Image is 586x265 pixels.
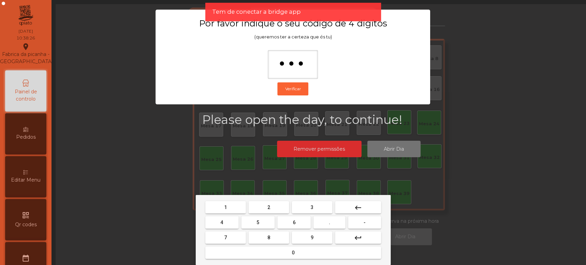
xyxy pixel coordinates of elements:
mat-icon: keyboard_return [354,234,362,242]
h3: Por favor indique o seu código de 4 digítos [169,18,417,29]
span: 3 [311,205,313,210]
span: 2 [267,205,270,210]
span: (queremos ter a certeza que és tu) [254,34,332,39]
span: 8 [267,235,270,240]
span: 4 [220,220,223,225]
button: Verificar [277,82,308,95]
span: 1 [224,205,227,210]
span: 9 [311,235,313,240]
span: - [364,220,366,225]
span: 7 [224,235,227,240]
span: 5 [256,220,259,225]
mat-icon: keyboard_backspace [354,204,362,212]
span: 0 [292,250,295,255]
span: 6 [293,220,296,225]
span: . [329,220,330,225]
span: Tem de conectar a bridge app [212,8,300,16]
